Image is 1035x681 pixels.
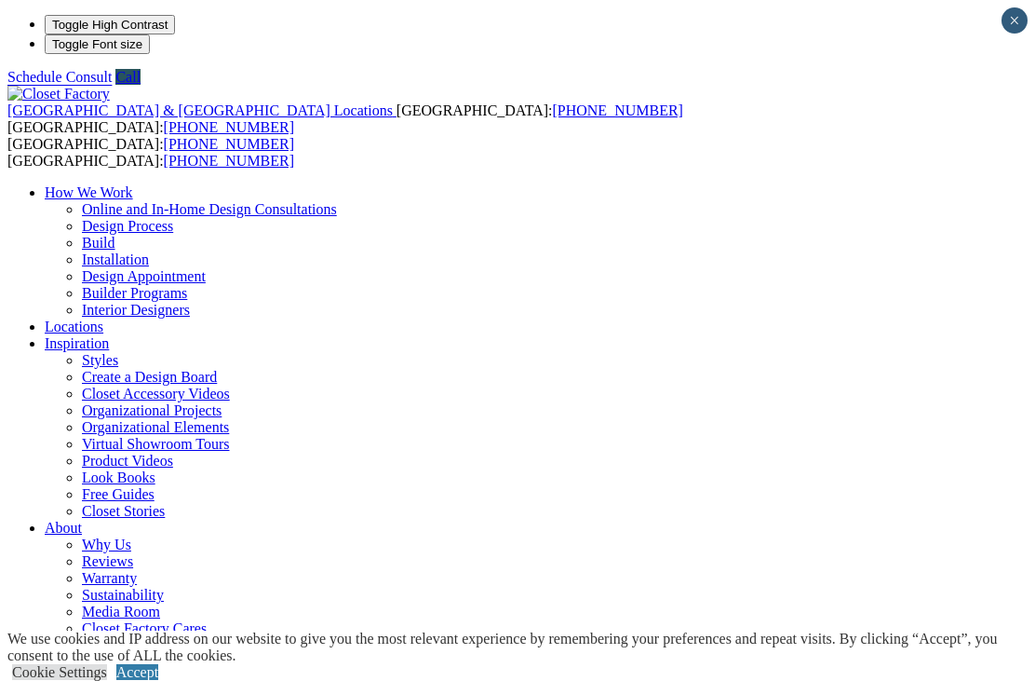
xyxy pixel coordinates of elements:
a: Organizational Elements [82,419,229,435]
a: Warranty [82,570,137,586]
button: Toggle High Contrast [45,15,175,34]
a: Design Appointment [82,268,206,284]
a: [PHONE_NUMBER] [164,119,294,135]
a: Create a Design Board [82,369,217,385]
button: Close [1001,7,1028,34]
a: About [45,520,82,536]
a: Cookie Settings [12,664,107,680]
span: Toggle Font size [52,37,142,51]
a: Installation [82,252,149,267]
a: [GEOGRAPHIC_DATA] & [GEOGRAPHIC_DATA] Locations [7,102,397,118]
a: Interior Designers [82,302,190,318]
span: [GEOGRAPHIC_DATA]: [GEOGRAPHIC_DATA]: [7,102,683,135]
a: [PHONE_NUMBER] [164,153,294,169]
a: Styles [82,352,118,368]
button: Toggle Font size [45,34,150,54]
a: Closet Accessory Videos [82,386,230,402]
a: Closet Stories [82,503,165,519]
a: Virtual Showroom Tours [82,436,230,452]
a: Free Guides [82,486,155,502]
a: Product Videos [82,453,173,469]
span: [GEOGRAPHIC_DATA] & [GEOGRAPHIC_DATA] Locations [7,102,393,118]
a: Closet Factory Cares [82,620,207,636]
a: Schedule Consult [7,69,112,85]
a: How We Work [45,184,133,200]
a: Reviews [82,553,133,569]
img: Closet Factory [7,86,110,102]
span: Toggle High Contrast [52,18,168,32]
a: Online and In-Home Design Consultations [82,201,337,217]
a: Organizational Projects [82,402,222,418]
a: Look Books [82,470,155,485]
a: Build [82,235,115,251]
a: Accept [116,664,158,680]
a: Sustainability [82,587,164,603]
div: We use cookies and IP address on our website to give you the most relevant experience by remember... [7,631,1035,664]
a: [PHONE_NUMBER] [164,136,294,152]
a: Inspiration [45,335,109,351]
a: Call [115,69,141,85]
a: Why Us [82,537,131,552]
a: Media Room [82,604,160,620]
a: Locations [45,319,103,334]
a: [PHONE_NUMBER] [552,102,682,118]
span: [GEOGRAPHIC_DATA]: [GEOGRAPHIC_DATA]: [7,136,294,169]
a: Builder Programs [82,285,187,301]
a: Design Process [82,218,173,234]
